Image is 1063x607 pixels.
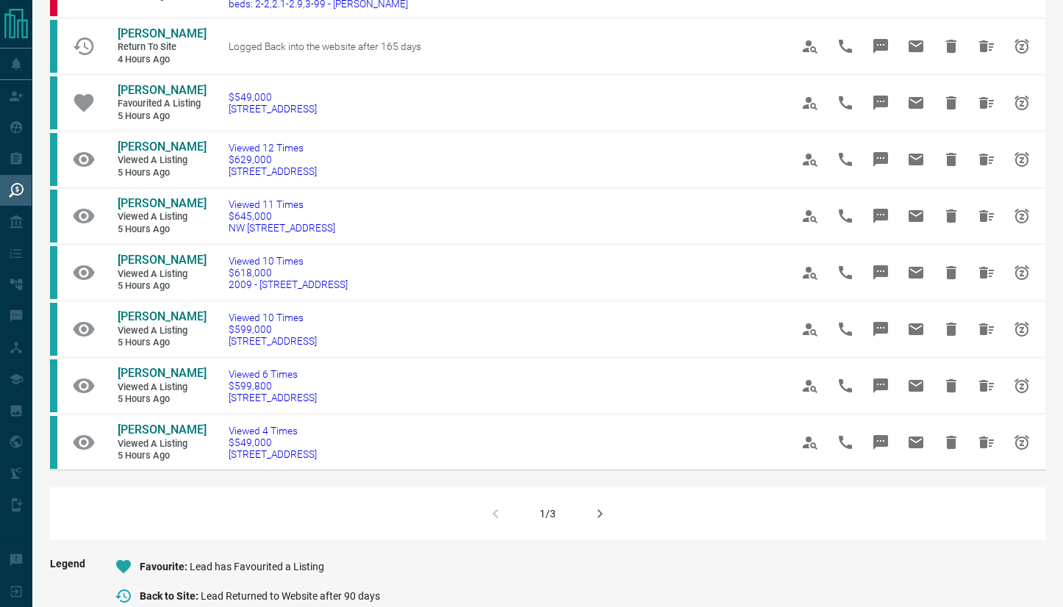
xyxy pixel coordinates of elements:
div: condos.ca [50,20,57,73]
span: 5 hours ago [118,450,206,462]
div: condos.ca [50,416,57,469]
span: Favourite [140,561,190,572]
span: [STREET_ADDRESS] [229,448,317,460]
a: Viewed 4 Times$549,000[STREET_ADDRESS] [229,425,317,460]
span: Snooze [1004,142,1039,177]
a: Viewed 10 Times$618,0002009 - [STREET_ADDRESS] [229,255,348,290]
span: Hide All from Joe Tang [969,255,1004,290]
span: Hide [934,142,969,177]
span: Viewed a Listing [118,381,206,394]
span: View Profile [792,142,828,177]
span: Viewed a Listing [118,325,206,337]
span: Viewed a Listing [118,154,206,167]
span: [STREET_ADDRESS] [229,165,317,177]
span: 2009 - [STREET_ADDRESS] [229,279,348,290]
span: Snooze [1004,29,1039,64]
span: [PERSON_NAME] [118,423,207,437]
a: [PERSON_NAME] [118,196,206,212]
span: Hide [934,255,969,290]
span: Snooze [1004,198,1039,234]
span: View Profile [792,255,828,290]
span: 4 hours ago [118,54,206,66]
span: [PERSON_NAME] [118,366,207,380]
a: Viewed 6 Times$599,800[STREET_ADDRESS] [229,368,317,403]
span: Call [828,368,863,403]
span: Call [828,425,863,460]
span: $645,000 [229,210,335,222]
span: Hide All from Joe Tang [969,312,1004,347]
a: [PERSON_NAME] [118,366,206,381]
span: Call [828,142,863,177]
span: Viewed 6 Times [229,368,317,380]
span: 5 hours ago [118,110,206,123]
span: Call [828,85,863,121]
span: Favourited a Listing [118,98,206,110]
span: Viewed 4 Times [229,425,317,437]
span: Message [863,255,898,290]
span: Message [863,29,898,64]
span: $599,800 [229,380,317,392]
span: [PERSON_NAME] [118,309,207,323]
span: Snooze [1004,425,1039,460]
span: Hide All from Joe Tang [969,142,1004,177]
span: 5 hours ago [118,337,206,349]
a: [PERSON_NAME] [118,309,206,325]
span: View Profile [792,368,828,403]
a: [PERSON_NAME] [118,253,206,268]
span: Email [898,198,934,234]
span: Hide [934,29,969,64]
span: Message [863,198,898,234]
span: Hide All from Joe Tang [969,368,1004,403]
span: Viewed a Listing [118,211,206,223]
span: 5 hours ago [118,280,206,292]
span: Hide All from Jigesh Shah [969,29,1004,64]
span: Snooze [1004,255,1039,290]
span: Message [863,425,898,460]
a: Viewed 12 Times$629,000[STREET_ADDRESS] [229,142,317,177]
span: Back to Site [140,590,201,602]
span: Call [828,312,863,347]
span: Hide [934,198,969,234]
div: condos.ca [50,133,57,186]
span: Hide All from Joe Tang [969,85,1004,121]
span: 5 hours ago [118,393,206,406]
span: NW [STREET_ADDRESS] [229,222,335,234]
span: Message [863,368,898,403]
span: View Profile [792,312,828,347]
span: Lead Returned to Website after 90 days [201,590,380,602]
span: Message [863,142,898,177]
span: Snooze [1004,85,1039,121]
span: 5 hours ago [118,167,206,179]
span: Message [863,85,898,121]
span: Return to Site [118,41,206,54]
span: Logged Back into the website after 165 days [229,40,421,52]
span: Viewed 12 Times [229,142,317,154]
span: $629,000 [229,154,317,165]
span: 5 hours ago [118,223,206,236]
a: [PERSON_NAME] [118,140,206,155]
span: Viewed 10 Times [229,255,348,267]
span: Hide [934,312,969,347]
span: Call [828,29,863,64]
div: 1/3 [540,508,556,520]
span: View Profile [792,85,828,121]
span: Call [828,198,863,234]
a: [PERSON_NAME] [118,26,206,42]
span: [STREET_ADDRESS] [229,392,317,403]
span: Viewed 11 Times [229,198,335,210]
a: Viewed 10 Times$599,000[STREET_ADDRESS] [229,312,317,347]
span: Hide [934,368,969,403]
span: Email [898,425,934,460]
span: [PERSON_NAME] [118,26,207,40]
span: $549,000 [229,437,317,448]
span: Hide [934,425,969,460]
span: $549,000 [229,91,317,103]
span: View Profile [792,198,828,234]
span: Hide All from Joe Tang [969,198,1004,234]
span: Email [898,368,934,403]
span: $618,000 [229,267,348,279]
span: $599,000 [229,323,317,335]
div: condos.ca [50,303,57,356]
span: Hide [934,85,969,121]
span: Snooze [1004,312,1039,347]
